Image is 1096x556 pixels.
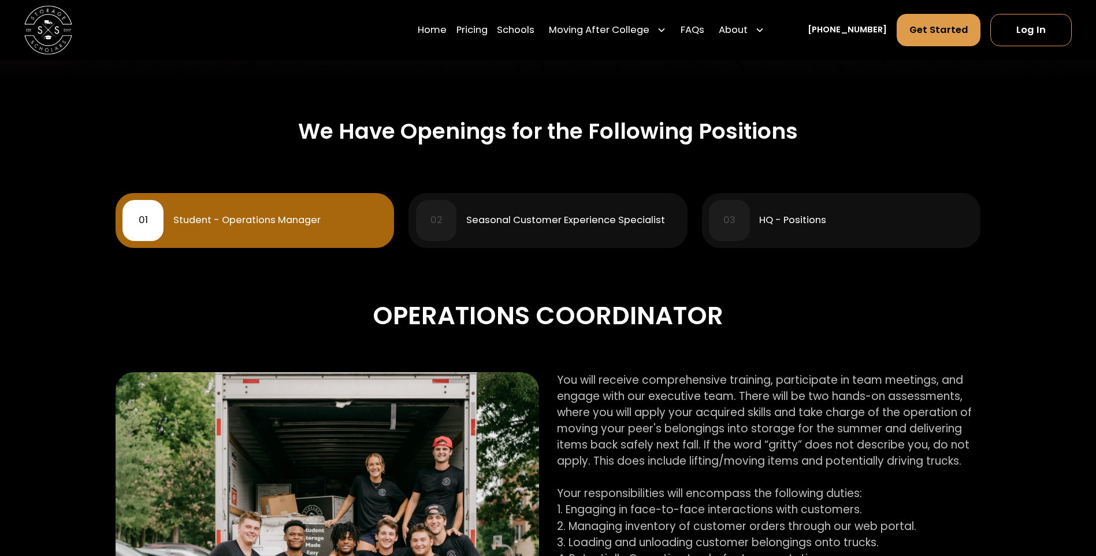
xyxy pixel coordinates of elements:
[497,13,534,47] a: Schools
[681,13,704,47] a: FAQs
[24,6,72,54] a: home
[298,118,798,144] h2: We Have Openings for the Following Positions
[456,13,488,47] a: Pricing
[759,216,826,225] div: HQ - Positions
[714,13,770,47] div: About
[544,13,671,47] div: Moving After College
[139,216,148,225] div: 01
[897,14,981,46] a: Get Started
[418,13,447,47] a: Home
[808,24,887,36] a: [PHONE_NUMBER]
[430,216,443,225] div: 02
[549,23,649,38] div: Moving After College
[723,216,735,225] div: 03
[116,296,980,336] div: Operations Coordinator
[719,23,748,38] div: About
[466,216,665,225] div: Seasonal Customer Experience Specialist
[24,6,72,54] img: Storage Scholars main logo
[990,14,1072,46] a: Log In
[173,216,321,225] div: Student - Operations Manager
